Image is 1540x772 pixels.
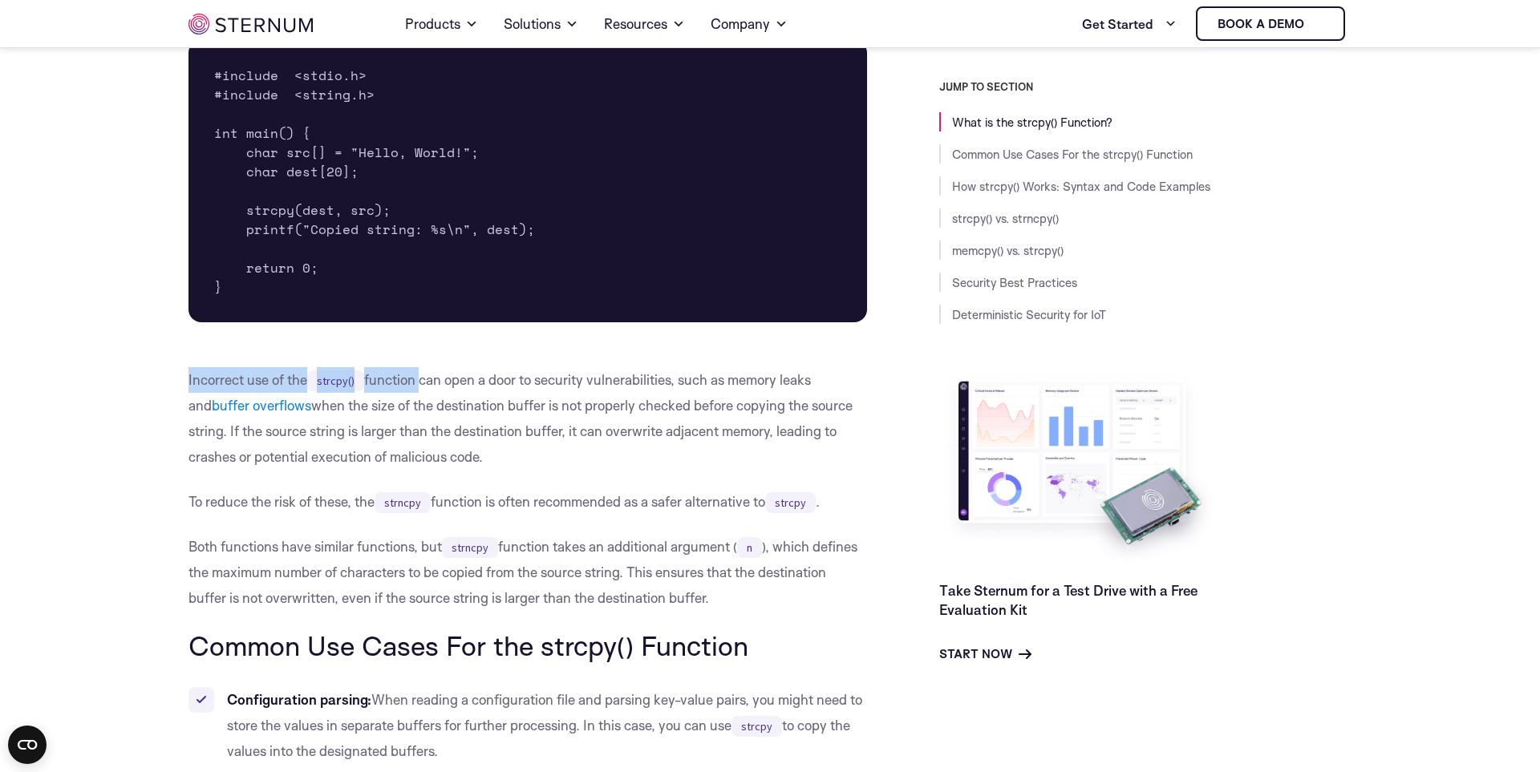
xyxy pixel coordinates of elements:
a: What is the strcpy() Function? [952,115,1112,130]
a: Start Now [939,645,1031,664]
code: strncpy [442,537,498,558]
img: Take Sternum for a Test Drive with a Free Evaluation Kit [939,369,1220,568]
code: strncpy [375,492,431,513]
strong: Configuration parsing: [227,691,371,708]
button: Open CMP widget [8,726,47,764]
code: strcpy() [307,370,364,391]
a: Products [405,2,478,46]
h2: Common Use Cases For the strcpy() Function [188,630,867,661]
h3: JUMP TO SECTION [939,80,1352,93]
a: Security Best Practices [952,275,1077,290]
a: Deterministic Security for IoT [952,307,1106,322]
a: strcpy() vs. strncpy() [952,211,1059,226]
a: Company [711,2,788,46]
code: n [737,537,762,558]
p: To reduce the risk of these, the function is often recommended as a safer alternative to . [188,489,867,515]
a: Resources [604,2,685,46]
img: sternum iot [188,14,313,34]
a: Take Sternum for a Test Drive with a Free Evaluation Kit [939,582,1198,618]
a: buffer overflows [212,397,311,414]
li: When reading a configuration file and parsing key-value pairs, you might need to store the values... [188,687,867,764]
p: Both functions have similar functions, but function takes an additional argument ( ), which defin... [188,534,867,611]
a: Book a demo [1196,6,1345,41]
pre: #include <stdio.h> #include <string.h> int main() { char src[] = "Hello, World!"; char dest[20]; ... [188,40,867,322]
a: How strcpy() Works: Syntax and Code Examples [952,179,1210,194]
img: sternum iot [1311,18,1323,30]
a: memcpy() vs. strcpy() [952,243,1064,258]
a: Common Use Cases For the strcpy() Function [952,147,1193,162]
a: Solutions [504,2,578,46]
a: Get Started [1082,8,1177,40]
p: Incorrect use of the function can open a door to security vulnerabilities, such as memory leaks a... [188,367,867,470]
code: strcpy [731,716,782,737]
code: strcpy [765,492,816,513]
